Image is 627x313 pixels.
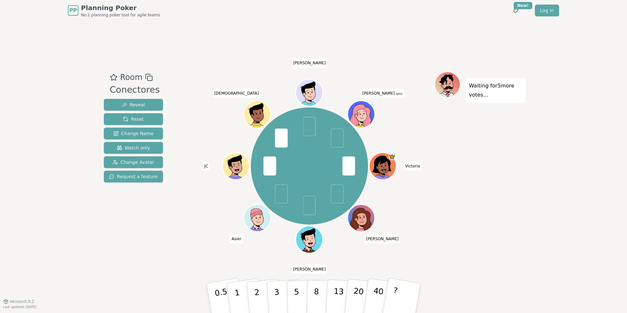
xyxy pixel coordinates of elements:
span: PP [69,7,77,14]
div: New! [514,2,532,9]
button: Watch only [104,142,163,154]
button: Request a feature [104,171,163,182]
a: PPPlanning PokerNo.1 planning poker tool for agile teams [68,3,160,18]
p: Waiting for 5 more votes... [469,81,522,100]
button: New! [510,5,522,16]
span: Click to change your name [364,234,400,243]
span: Click to change your name [292,58,328,68]
span: Last updated: [DATE] [3,305,37,309]
button: Version0.9.2 [3,299,34,304]
span: Version 0.9.2 [10,299,34,304]
button: Reset [104,113,163,125]
span: Change Avatar [113,159,154,165]
span: Reveal [122,102,145,108]
span: Click to change your name [361,89,404,98]
button: Change Avatar [104,156,163,168]
span: Watch only [117,145,150,151]
span: Click to change your name [203,162,210,171]
span: No.1 planning poker tool for agile teams [81,12,160,18]
div: Conectores [110,83,160,97]
span: Click to change your name [230,234,243,243]
span: Click to change your name [404,162,422,171]
button: Click to change your avatar [349,102,374,127]
button: Reveal [104,99,163,111]
button: Add as favourite [110,71,118,83]
span: Request a feature [109,173,158,180]
a: Log in [535,5,559,16]
span: Click to change your name [213,89,260,98]
button: Change Name [104,128,163,139]
span: Click to change your name [292,265,328,274]
span: Room [120,71,142,83]
span: Victoria is the host [389,153,396,160]
span: Planning Poker [81,3,160,12]
span: Reset [123,116,144,122]
span: (you) [395,92,403,95]
span: Change Name [113,130,153,137]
